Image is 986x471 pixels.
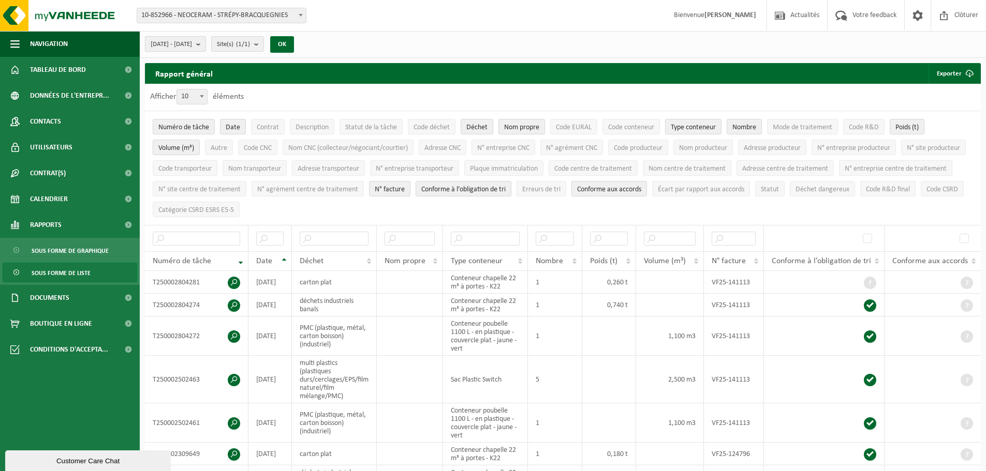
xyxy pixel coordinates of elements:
button: Plaque immatriculationPlaque immatriculation: Activate to sort [464,160,543,176]
button: N° agrément centre de traitementN° agrément centre de traitement: Activate to sort [252,181,364,196]
span: Code transporteur [158,165,212,173]
span: Poids (t) [895,124,919,131]
span: 10-852966 - NEOCERAM - STRÉPY-BRACQUEGNIES [137,8,306,23]
td: multi plastics (plastiques durs/cerclages/EPS/film naturel/film mélange/PMC) [292,356,377,403]
button: Conforme à l’obligation de tri : Activate to sort [416,181,511,196]
button: Poids (t)Poids (t): Activate to sort [890,119,924,134]
button: NombreNombre: Activate to sort [727,119,762,134]
td: PMC (plastique, métal, carton boisson) (industriel) [292,316,377,356]
span: Adresse producteur [744,144,801,152]
span: N° facture [375,186,405,193]
span: Utilisateurs [30,134,72,160]
td: 0,180 t [582,443,637,465]
span: Nom transporteur [228,165,281,173]
span: Conforme à l’obligation de tri [772,257,871,265]
td: VF25-141113 [704,403,764,443]
iframe: chat widget [5,448,173,471]
button: Nom propreNom propre: Activate to sort [498,119,545,134]
span: Autre [211,144,227,152]
span: 10 [177,89,207,104]
span: Adresse transporteur [298,165,359,173]
td: Sac Plastic Switch [443,356,528,403]
td: 2,500 m3 [636,356,703,403]
button: StatutStatut: Activate to sort [755,181,785,196]
td: 0,740 t [582,294,637,316]
span: Code R&D [849,124,879,131]
span: Volume (m³) [644,257,686,265]
span: Sous forme de liste [32,263,91,283]
span: Contrat [257,124,279,131]
td: T250002804281 [145,271,248,294]
td: 1 [528,443,582,465]
span: Nombre [536,257,563,265]
td: T250002502463 [145,356,248,403]
span: Mode de traitement [773,124,832,131]
td: carton plat [292,443,377,465]
td: 1,100 m3 [636,316,703,356]
button: Code CNCCode CNC: Activate to sort [238,140,277,155]
span: Tableau de bord [30,57,86,83]
button: Numéro de tâcheNuméro de tâche: Activate to remove sorting [153,119,215,134]
span: Nom propre [385,257,425,265]
button: DescriptionDescription: Activate to sort [290,119,334,134]
span: Rapports [30,212,62,238]
span: Erreurs de tri [522,186,561,193]
span: Écart par rapport aux accords [658,186,744,193]
span: N° facture [712,257,746,265]
span: Code EURAL [556,124,592,131]
span: Adresse centre de traitement [742,165,828,173]
td: [DATE] [248,403,292,443]
td: Conteneur poubelle 1100 L - en plastique - couvercle plat - jaune - vert [443,403,528,443]
button: Adresse centre de traitementAdresse centre de traitement: Activate to sort [737,160,834,176]
button: Volume (m³)Volume (m³): Activate to sort [153,140,200,155]
button: N° factureN° facture: Activate to sort [369,181,410,196]
button: Mode de traitementMode de traitement: Activate to sort [767,119,838,134]
span: N° entreprise producteur [817,144,890,152]
span: Code CSRD [926,186,958,193]
button: Code centre de traitementCode centre de traitement: Activate to sort [549,160,638,176]
span: N° agrément CNC [546,144,597,152]
span: Date [256,257,272,265]
button: Code producteurCode producteur: Activate to sort [608,140,668,155]
button: Déchet dangereux : Activate to sort [790,181,855,196]
span: Poids (t) [590,257,617,265]
span: Conforme aux accords [577,186,641,193]
span: Numéro de tâche [153,257,211,265]
span: Contacts [30,109,61,134]
td: T250002502461 [145,403,248,443]
button: DateDate: Activate to sort [220,119,246,134]
td: VF25-141113 [704,316,764,356]
td: T250002309649 [145,443,248,465]
span: Description [296,124,329,131]
span: Nom propre [504,124,539,131]
button: N° entreprise producteurN° entreprise producteur: Activate to sort [812,140,896,155]
td: [DATE] [248,271,292,294]
strong: [PERSON_NAME] [704,11,756,19]
button: N° entreprise transporteurN° entreprise transporteur: Activate to sort [370,160,459,176]
button: Adresse producteurAdresse producteur: Activate to sort [738,140,806,155]
button: N° site centre de traitementN° site centre de traitement: Activate to sort [153,181,246,196]
span: Code producteur [614,144,663,152]
button: N° entreprise centre de traitementN° entreprise centre de traitement: Activate to sort [839,160,952,176]
td: Conteneur chapelle 22 m³ à portes - K22 [443,271,528,294]
td: 0,260 t [582,271,637,294]
span: N° agrément centre de traitement [257,186,358,193]
button: Code conteneurCode conteneur: Activate to sort [602,119,660,134]
button: Code transporteurCode transporteur: Activate to sort [153,160,217,176]
td: [DATE] [248,356,292,403]
button: Adresse CNCAdresse CNC: Activate to sort [419,140,466,155]
h2: Rapport général [145,63,223,84]
button: Adresse transporteurAdresse transporteur: Activate to sort [292,160,365,176]
button: OK [270,36,294,53]
button: N° entreprise CNCN° entreprise CNC: Activate to sort [472,140,535,155]
span: Type conteneur [671,124,716,131]
td: déchets industriels banals [292,294,377,316]
td: Conteneur chapelle 22 m³ à portes - K22 [443,294,528,316]
td: T250002804274 [145,294,248,316]
span: N° entreprise CNC [477,144,529,152]
span: Catégorie CSRD ESRS E5-5 [158,206,234,214]
button: Erreurs de triErreurs de tri: Activate to sort [517,181,566,196]
span: Code R&D final [866,186,910,193]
